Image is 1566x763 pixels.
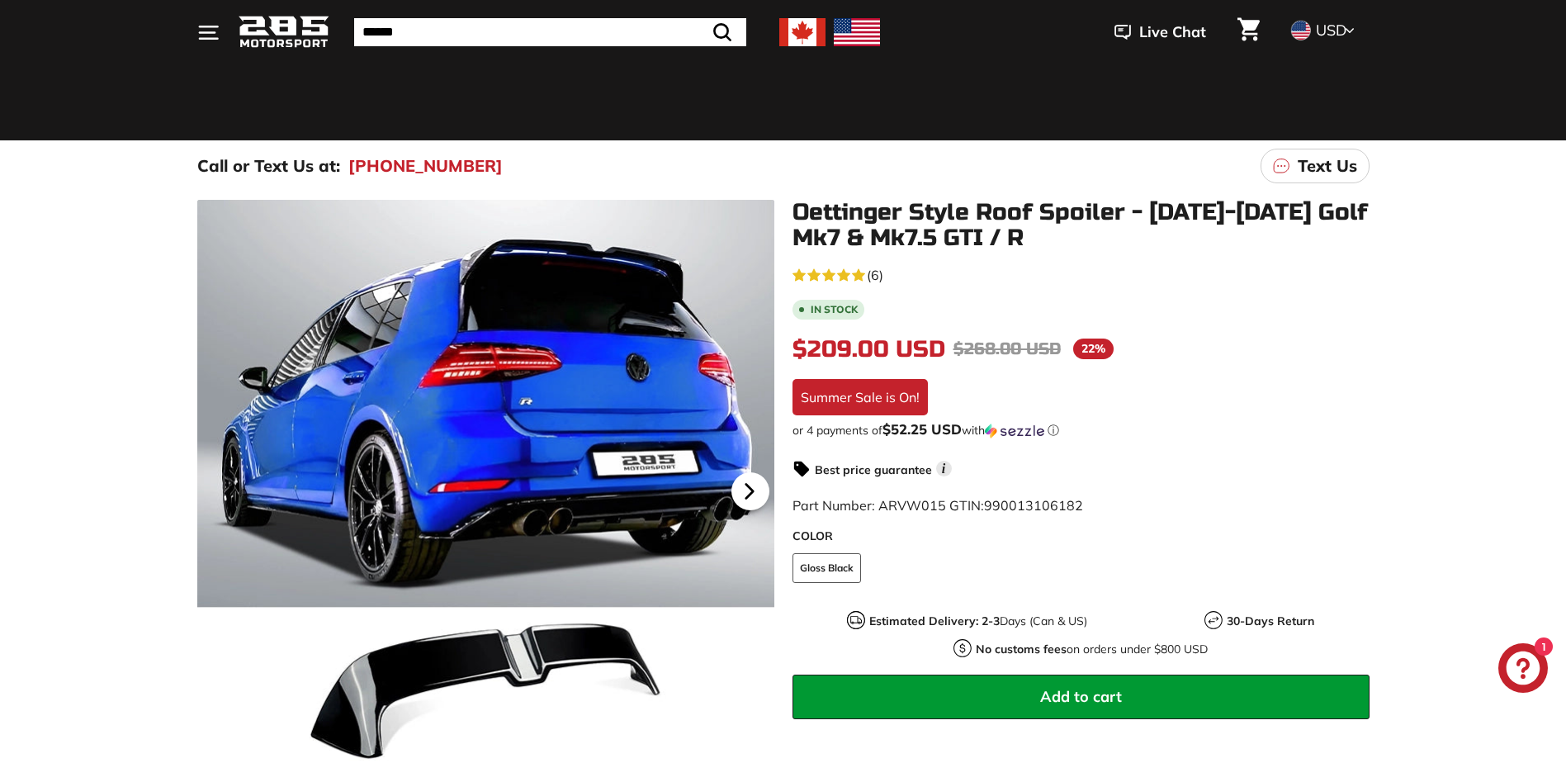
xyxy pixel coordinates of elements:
img: Sezzle [985,424,1044,438]
strong: No customs fees [976,642,1067,656]
inbox-online-store-chat: Shopify online store chat [1493,643,1553,697]
b: In stock [811,305,858,315]
a: 4.7 rating (6 votes) [792,263,1370,285]
span: 22% [1073,339,1114,359]
span: 990013106182 [984,497,1083,514]
img: Logo_285_Motorsport_areodynamics_components [239,13,329,52]
input: Search [354,18,746,46]
a: Text Us [1261,149,1370,183]
span: (6) [867,265,883,285]
a: Cart [1228,4,1270,60]
span: Live Chat [1139,21,1206,43]
div: or 4 payments of$52.25 USDwithSezzle Click to learn more about Sezzle [792,422,1370,438]
label: COLOR [792,528,1370,545]
h1: Oettinger Style Roof Spoiler - [DATE]-[DATE] Golf Mk7 & Mk7.5 GTI / R [792,200,1370,251]
span: USD [1316,21,1346,40]
span: Add to cart [1040,687,1122,706]
p: Call or Text Us at: [197,154,340,178]
strong: 30-Days Return [1227,614,1314,628]
p: on orders under $800 USD [976,641,1208,658]
span: i [936,461,952,476]
div: or 4 payments of with [792,422,1370,438]
button: Add to cart [792,675,1370,719]
p: Text Us [1298,154,1357,178]
a: [PHONE_NUMBER] [348,154,503,178]
span: Part Number: ARVW015 GTIN: [792,497,1083,514]
strong: Best price guarantee [815,462,932,477]
strong: Estimated Delivery: 2-3 [869,614,1000,628]
div: Summer Sale is On! [792,379,928,415]
button: Live Chat [1093,12,1228,53]
span: $52.25 USD [882,420,962,438]
p: Days (Can & US) [869,613,1087,630]
span: $268.00 USD [953,339,1061,359]
span: $209.00 USD [792,335,945,363]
